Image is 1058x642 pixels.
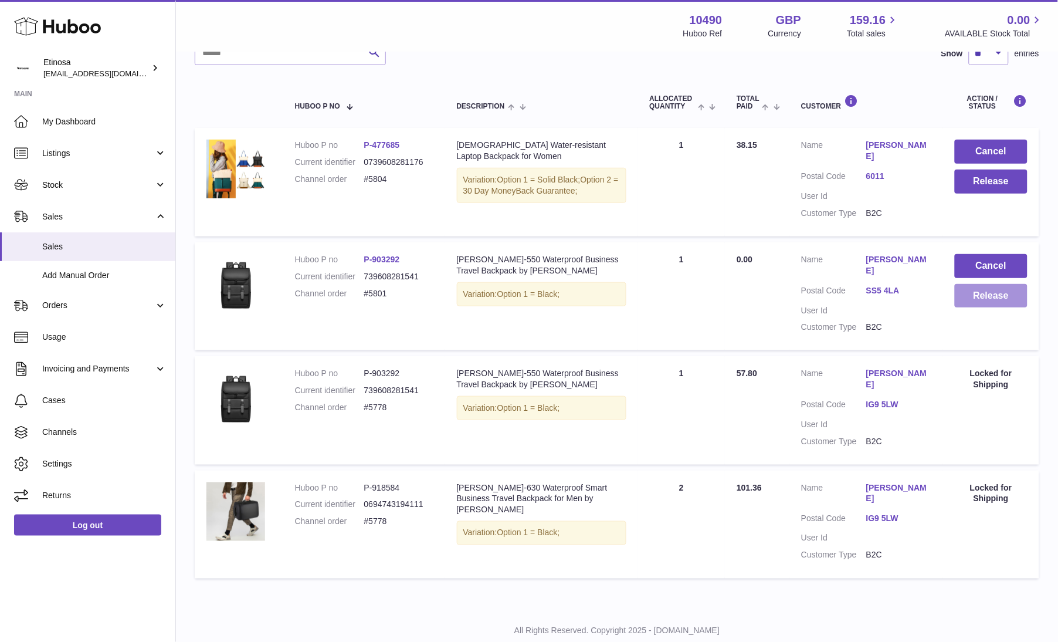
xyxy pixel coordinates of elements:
span: My Dashboard [42,116,167,127]
dd: 0694743194111 [364,499,433,511]
span: Channels [42,427,167,438]
dd: #5778 [364,402,433,413]
img: TB-12-2.jpg [206,140,265,198]
dd: #5804 [364,174,433,185]
span: 38.15 [737,140,757,150]
dt: Postal Code [801,285,866,299]
dt: User Id [801,533,866,544]
a: P-903292 [364,255,400,264]
a: 159.16 Total sales [847,12,899,39]
p: All Rights Reserved. Copyright 2025 - [DOMAIN_NAME] [185,626,1049,637]
dt: User Id [801,419,866,430]
a: P-477685 [364,140,400,150]
button: Cancel [955,140,1028,164]
span: 0.00 [737,255,752,264]
dd: B2C [866,550,931,561]
dt: Postal Code [801,171,866,185]
dd: #5801 [364,288,433,299]
img: v-Black__-1639737978.jpg [206,254,265,313]
dt: Channel order [295,402,364,413]
dt: Name [801,368,866,393]
a: SS5 4LA [866,285,931,296]
span: Settings [42,458,167,469]
span: Total paid [737,95,759,110]
dt: Current identifier [295,499,364,511]
a: [PERSON_NAME] [866,140,931,162]
dt: Huboo P no [295,482,364,494]
div: Variation: [457,168,626,203]
dt: Postal Code [801,513,866,528]
div: [PERSON_NAME]-550 Waterproof Business Travel Backpack by [PERSON_NAME] [457,254,626,276]
span: 159.16 [850,12,886,28]
td: 1 [638,128,725,236]
dd: 0739608281176 [364,157,433,168]
div: Huboo Ref [683,28,723,39]
a: Log out [14,515,161,536]
dd: B2C [866,208,931,219]
a: [PERSON_NAME] [866,368,931,390]
dd: #5778 [364,516,433,528]
label: Show [941,48,963,59]
span: Option 1 = Black; [497,289,560,299]
dt: User Id [801,191,866,202]
td: 1 [638,356,725,464]
dd: P-903292 [364,368,433,379]
dd: B2C [866,322,931,333]
dd: 739608281541 [364,385,433,396]
dd: 739608281541 [364,271,433,282]
dt: Customer Type [801,550,866,561]
span: Description [457,103,505,110]
div: Customer [801,94,931,110]
span: Invoicing and Payments [42,363,154,374]
div: Variation: [457,396,626,420]
span: Cases [42,395,167,406]
a: IG9 5LW [866,399,931,410]
dt: Name [801,254,866,279]
div: [PERSON_NAME]-630 Waterproof Smart Business Travel Backpack for Men by [PERSON_NAME] [457,482,626,516]
span: Listings [42,148,154,159]
span: Add Manual Order [42,270,167,281]
span: Orders [42,300,154,311]
dt: Name [801,140,866,165]
dt: Channel order [295,174,364,185]
span: 57.80 [737,369,757,378]
span: Stock [42,180,154,191]
dt: Current identifier [295,385,364,396]
div: Locked for Shipping [955,368,1028,390]
dt: Current identifier [295,157,364,168]
dd: P-918584 [364,482,433,494]
span: Usage [42,332,167,343]
span: ALLOCATED Quantity [650,95,695,110]
button: Cancel [955,254,1028,278]
span: 0.00 [1008,12,1030,28]
a: 0.00 AVAILABLE Stock Total [945,12,1044,39]
a: [PERSON_NAME] [866,482,931,505]
img: 610-2022-New-Large-Capacity-Anti-Theft-Laptop-Backpack-Bags-Waterproof-Men-s-Backpack-Business-Tr... [206,482,265,541]
span: Huboo P no [295,103,340,110]
div: Action / Status [955,94,1028,110]
span: Option 1 = Black; [497,403,560,413]
span: Sales [42,211,154,222]
dt: Name [801,482,866,508]
div: Variation: [457,521,626,545]
dt: Channel order [295,516,364,528]
td: 1 [638,242,725,350]
span: entries [1015,48,1039,59]
div: [DEMOGRAPHIC_DATA] Water-resistant Laptop Backpack for Women [457,140,626,162]
span: Returns [42,490,167,501]
dt: Postal Code [801,399,866,413]
div: Etinosa [43,57,149,79]
strong: 10490 [690,12,723,28]
span: 101.36 [737,483,762,492]
div: [PERSON_NAME]-550 Waterproof Business Travel Backpack by [PERSON_NAME] [457,368,626,390]
strong: GBP [776,12,801,28]
img: v-Black__-1639737978.jpg [206,368,265,427]
button: Release [955,170,1028,194]
dt: Current identifier [295,271,364,282]
span: Sales [42,241,167,252]
div: Variation: [457,282,626,306]
span: AVAILABLE Stock Total [945,28,1044,39]
span: Option 1 = Black; [497,528,560,538]
span: Total sales [847,28,899,39]
dt: Huboo P no [295,254,364,265]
